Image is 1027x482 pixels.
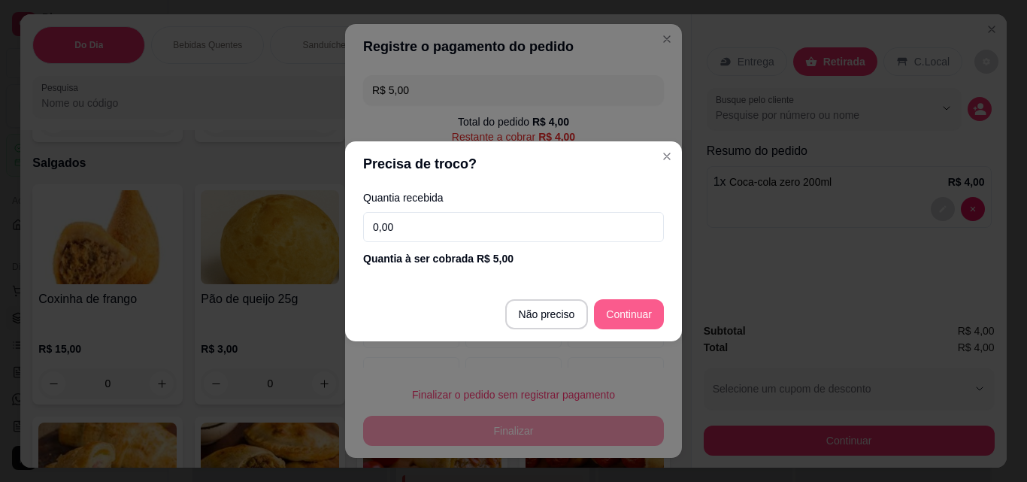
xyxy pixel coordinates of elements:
[363,251,664,266] div: Quantia à ser cobrada R$ 5,00
[655,144,679,168] button: Close
[345,141,682,186] header: Precisa de troco?
[505,299,589,329] button: Não preciso
[363,192,664,203] label: Quantia recebida
[594,299,664,329] button: Continuar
